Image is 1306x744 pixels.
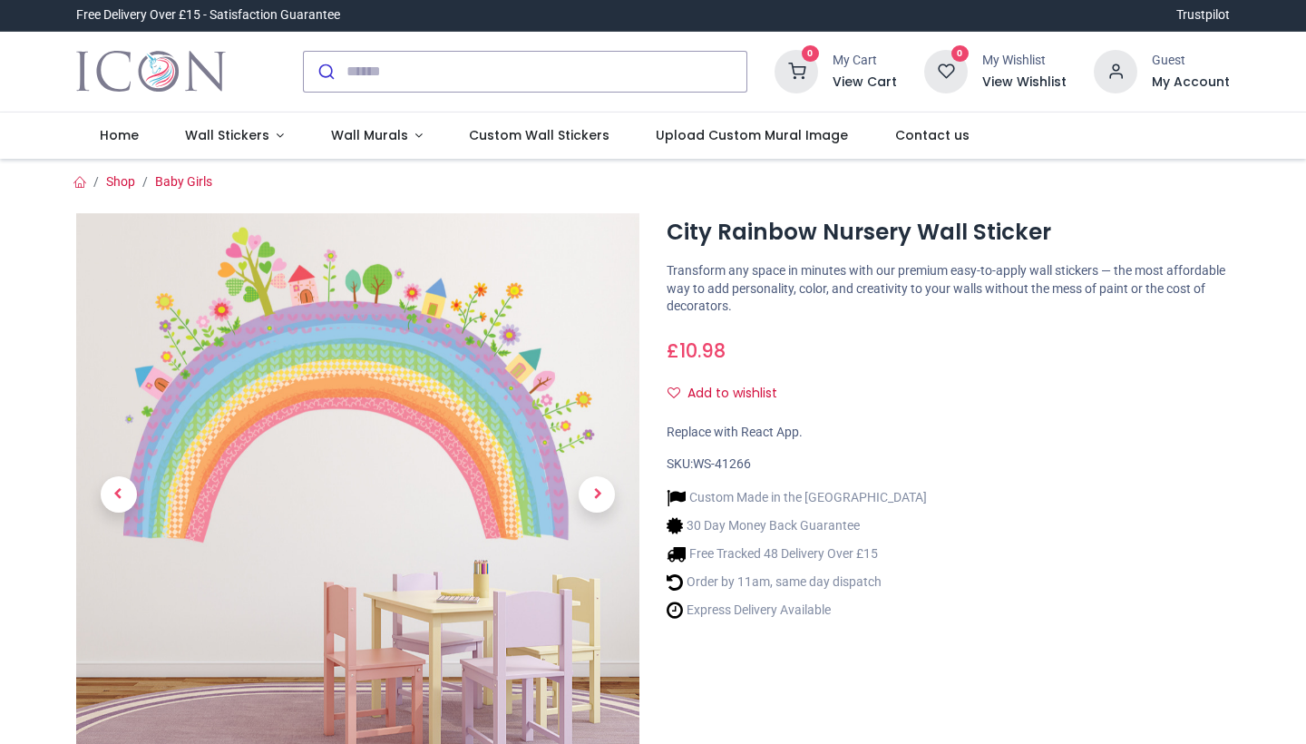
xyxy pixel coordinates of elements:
[775,63,818,77] a: 0
[304,52,346,92] button: Submit
[555,298,639,692] a: Next
[155,174,212,189] a: Baby Girls
[161,113,307,160] a: Wall Stickers
[693,456,751,471] span: WS-41266
[895,126,970,144] span: Contact us
[307,113,446,160] a: Wall Murals
[667,217,1230,248] h1: City Rainbow Nursery Wall Sticker
[951,45,969,63] sup: 0
[667,455,1230,474] div: SKU:
[667,573,927,592] li: Order by 11am, same day dispatch
[667,601,927,620] li: Express Delivery Available
[1152,52,1230,70] div: Guest
[1152,73,1230,92] a: My Account
[833,52,897,70] div: My Cart
[667,338,726,364] span: £
[982,52,1067,70] div: My Wishlist
[667,378,793,409] button: Add to wishlistAdd to wishlist
[331,126,408,144] span: Wall Murals
[76,6,340,24] div: Free Delivery Over £15 - Satisfaction Guarantee
[106,174,135,189] a: Shop
[76,298,161,692] a: Previous
[1176,6,1230,24] a: Trustpilot
[667,488,927,507] li: Custom Made in the [GEOGRAPHIC_DATA]
[982,73,1067,92] a: View Wishlist
[579,476,615,513] span: Next
[668,387,680,399] i: Add to wishlist
[833,73,897,92] a: View Cart
[100,126,139,144] span: Home
[76,46,226,97] img: Icon Wall Stickers
[667,516,927,535] li: 30 Day Money Back Guarantee
[469,126,609,144] span: Custom Wall Stickers
[679,338,726,364] span: 10.98
[656,126,848,144] span: Upload Custom Mural Image
[924,63,968,77] a: 0
[101,476,137,513] span: Previous
[802,45,819,63] sup: 0
[667,262,1230,316] p: Transform any space in minutes with our premium easy-to-apply wall stickers — the most affordable...
[76,46,226,97] a: Logo of Icon Wall Stickers
[667,544,927,563] li: Free Tracked 48 Delivery Over £15
[185,126,269,144] span: Wall Stickers
[667,424,1230,442] div: Replace with React App.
